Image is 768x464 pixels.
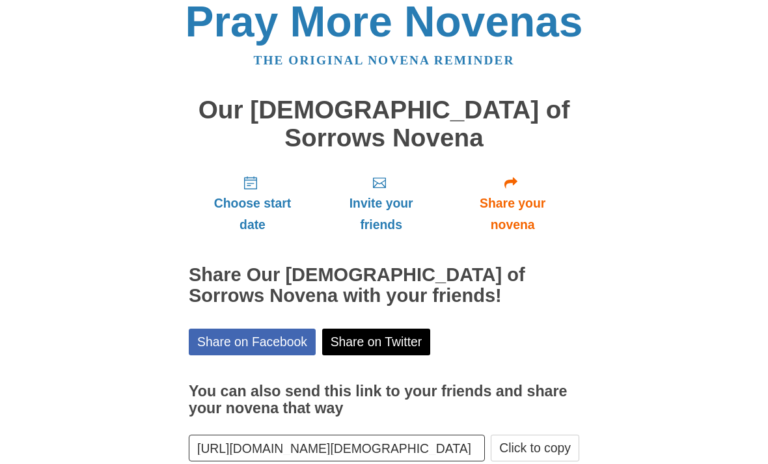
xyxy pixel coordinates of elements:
[254,53,515,67] a: The original novena reminder
[189,165,316,242] a: Choose start date
[459,193,566,236] span: Share your novena
[189,329,316,355] a: Share on Facebook
[189,383,579,416] h3: You can also send this link to your friends and share your novena that way
[189,265,579,307] h2: Share Our [DEMOGRAPHIC_DATA] of Sorrows Novena with your friends!
[329,193,433,236] span: Invite your friends
[316,165,446,242] a: Invite your friends
[322,329,431,355] a: Share on Twitter
[189,96,579,152] h1: Our [DEMOGRAPHIC_DATA] of Sorrows Novena
[446,165,579,242] a: Share your novena
[202,193,303,236] span: Choose start date
[491,435,579,461] button: Click to copy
